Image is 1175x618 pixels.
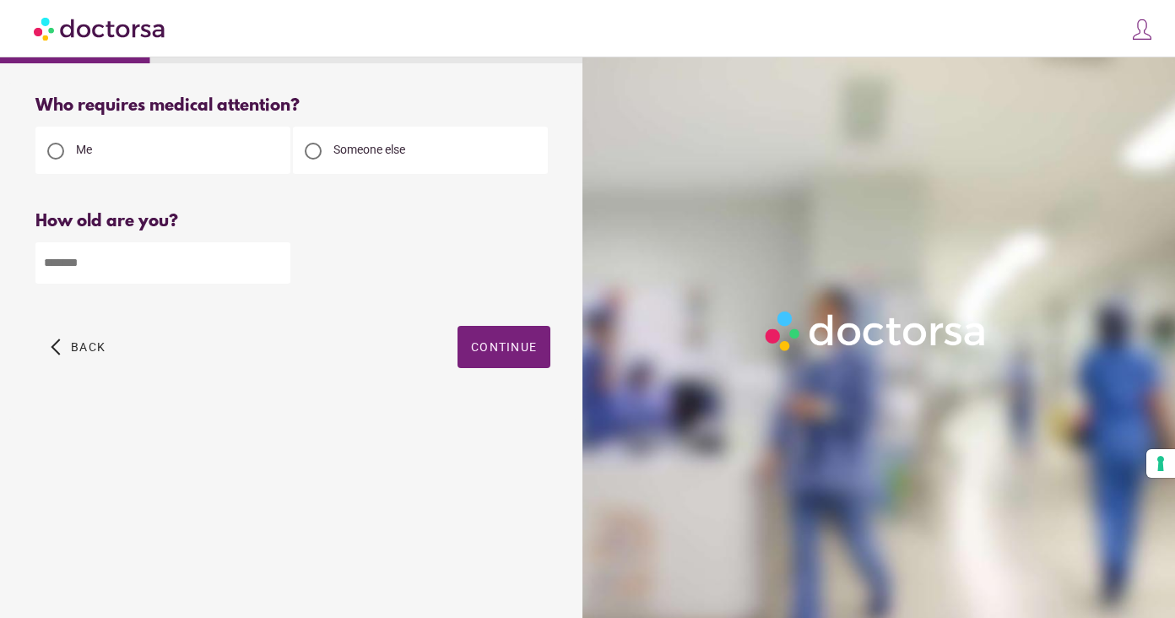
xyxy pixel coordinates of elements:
[458,326,550,368] button: Continue
[1146,449,1175,478] button: Your consent preferences for tracking technologies
[35,96,550,116] div: Who requires medical attention?
[34,9,167,47] img: Doctorsa.com
[759,305,994,357] img: Logo-Doctorsa-trans-White-partial-flat.png
[76,143,92,156] span: Me
[35,212,550,231] div: How old are you?
[1130,18,1154,41] img: icons8-customer-100.png
[333,143,405,156] span: Someone else
[71,340,106,354] span: Back
[44,326,112,368] button: arrow_back_ios Back
[471,340,537,354] span: Continue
